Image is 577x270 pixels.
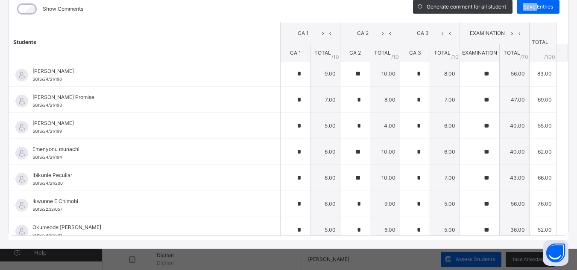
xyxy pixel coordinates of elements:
td: 4.00 [370,113,400,139]
td: 7.00 [430,87,460,113]
span: / 10 [391,53,399,61]
td: 8.00 [370,87,400,113]
span: SGIS/24/S1/201 [32,233,62,238]
td: 56.00 [500,191,530,217]
td: 5.00 [430,217,460,243]
td: 6.00 [310,191,340,217]
td: 69.00 [530,87,556,113]
span: TOTAL [504,49,520,56]
span: [PERSON_NAME] [32,67,261,75]
td: 55.00 [530,113,556,139]
td: 5.00 [310,113,340,139]
label: Show Comments [43,5,83,13]
span: SGIS/24/S1/194 [32,155,62,160]
span: CA 2 [349,49,361,56]
td: 76.00 [530,191,556,217]
span: CA 3 [409,49,421,56]
td: 56.00 [500,61,530,87]
button: Open asap [543,240,568,266]
td: 7.00 [430,165,460,191]
td: 8.00 [430,61,460,87]
span: TOTAL [314,49,331,56]
span: / 70 [520,53,528,61]
span: EXAMINATION [466,29,508,37]
span: SGIS/24/S1/193 [32,103,62,107]
span: SGIS/24/S1/200 [32,181,63,186]
span: EXAMINATION [462,49,497,56]
td: 36.00 [500,217,530,243]
img: default.svg [15,95,28,107]
td: 9.00 [310,61,340,87]
td: 40.00 [500,139,530,165]
td: 83.00 [530,61,556,87]
td: 5.00 [430,191,460,217]
span: CA 1 [290,49,301,56]
td: 9.00 [370,191,400,217]
td: 6.00 [310,139,340,165]
span: CA 2 [347,29,379,37]
td: 5.00 [310,217,340,243]
img: default.svg [15,69,28,81]
span: SGIS/24/S1/199 [32,129,62,134]
span: [PERSON_NAME] [32,119,261,127]
img: default.svg [15,199,28,212]
td: 10.00 [370,139,400,165]
span: Emenyonu munachi [32,145,261,153]
span: Generate comment for all student [427,3,506,11]
td: 66.00 [530,165,556,191]
td: 52.00 [530,217,556,243]
th: TOTAL [530,22,556,62]
span: TOTAL [434,49,451,56]
td: 6.00 [310,165,340,191]
td: 40.00 [500,113,530,139]
td: 7.00 [310,87,340,113]
img: default.svg [15,225,28,238]
td: 10.00 [370,61,400,87]
span: / 10 [331,53,339,61]
td: 10.00 [370,165,400,191]
span: SGIS/22/J2/057 [32,207,62,212]
span: [PERSON_NAME] Promise [32,93,261,101]
td: 62.00 [530,139,556,165]
span: CA 1 [287,29,319,37]
td: 6.00 [430,139,460,165]
span: /100 [544,53,555,61]
span: Okumeode [PERSON_NAME] [32,224,261,231]
span: / 10 [451,53,459,61]
span: SGIS/24/S1/198 [32,77,62,81]
img: default.svg [15,147,28,160]
span: Save Entries [523,3,553,11]
span: Ibikunle Pecuilar [32,171,261,179]
td: 43.00 [500,165,530,191]
td: 47.00 [500,87,530,113]
span: Ikwunne E Chimobi [32,197,261,205]
img: default.svg [15,121,28,134]
td: 6.00 [370,217,400,243]
span: TOTAL [374,49,391,56]
td: 6.00 [430,113,460,139]
span: CA 3 [407,29,439,37]
img: default.svg [15,173,28,186]
span: Students [13,38,36,45]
